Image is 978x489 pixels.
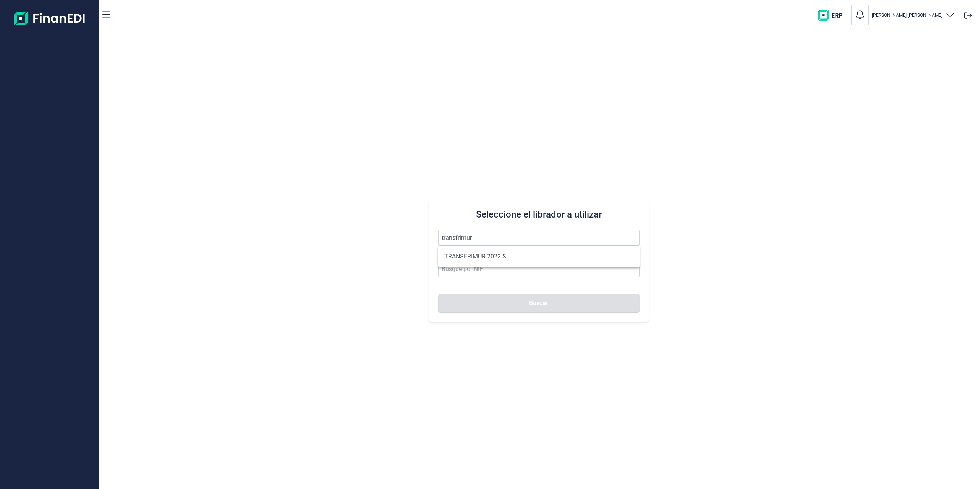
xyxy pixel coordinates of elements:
[529,300,548,306] span: Buscar
[438,249,640,264] li: TRANSFRIMUR 2022 SL
[818,10,848,21] img: erp
[438,261,640,277] input: Busque por NIF
[438,294,640,312] button: Buscar
[14,6,86,31] img: Logo de aplicación
[872,12,942,18] p: [PERSON_NAME] [PERSON_NAME]
[872,10,955,21] button: [PERSON_NAME] [PERSON_NAME]
[438,208,640,221] h3: Seleccione el librador a utilizar
[438,230,640,246] input: Seleccione la razón social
